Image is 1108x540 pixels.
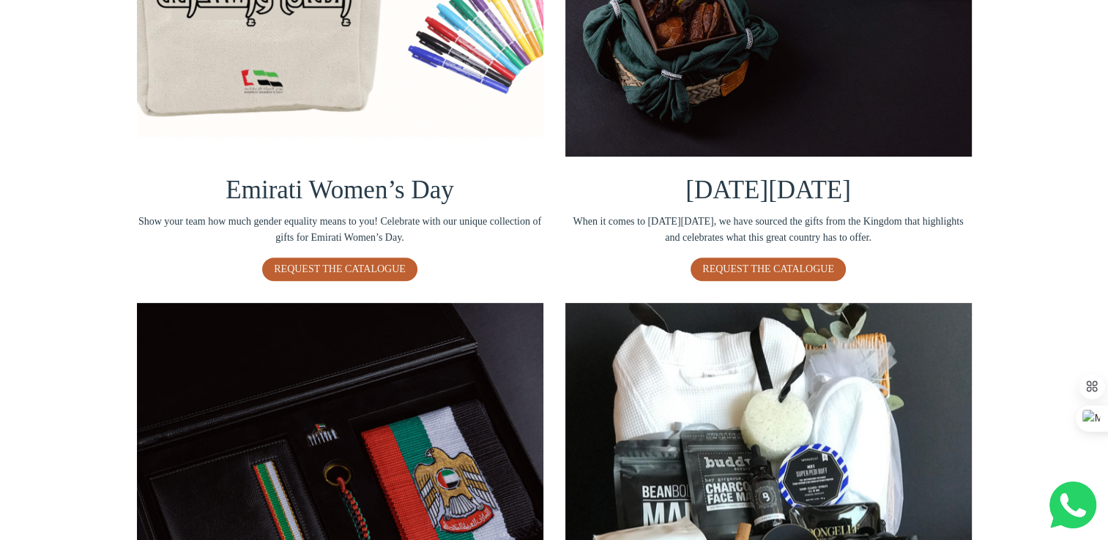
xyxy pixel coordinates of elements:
[274,263,406,274] span: REQUEST THE CATALOGUE
[1049,481,1096,528] img: Whatsapp
[137,214,543,247] span: Show your team how much gender equality means to you! Celebrate with our unique collection of gif...
[226,176,453,204] span: Emirati Women’s Day
[702,263,834,274] span: REQUEST THE CATALOGUE
[417,1,465,13] span: Last name
[417,61,490,73] span: Company name
[262,258,417,281] a: REQUEST THE CATALOGUE
[691,258,846,281] a: REQUEST THE CATALOGUE
[685,176,850,204] span: [DATE][DATE]
[565,214,972,247] span: When it comes to [DATE][DATE], we have sourced the gifts from the Kingdom that highlights and cel...
[417,121,487,133] span: Number of gifts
